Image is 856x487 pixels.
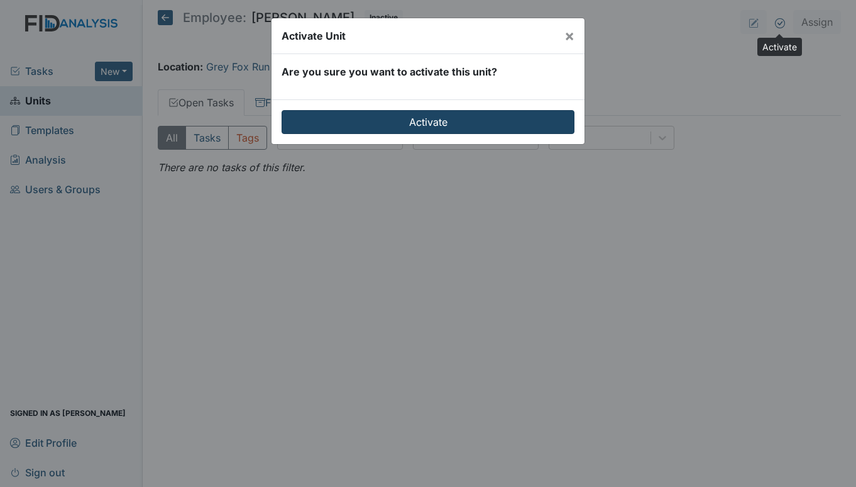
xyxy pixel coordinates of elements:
[282,110,574,134] input: Activate
[554,18,584,53] button: Close
[282,65,497,78] strong: Are you sure you want to activate this unit?
[564,26,574,45] span: ×
[282,28,346,43] div: Activate Unit
[757,38,802,56] div: Activate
